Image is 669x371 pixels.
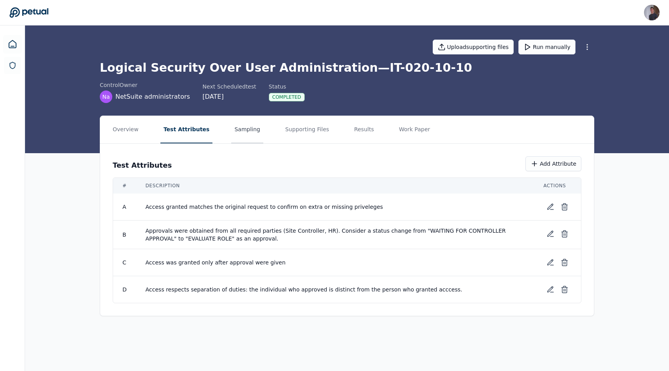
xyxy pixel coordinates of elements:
[396,116,433,143] button: Work Paper
[557,282,572,297] button: Delete test attribute
[543,255,557,270] button: Edit test attribute
[282,116,332,143] button: Supporting Files
[580,40,594,54] button: More Options
[146,227,525,243] span: Approvals were obtained from all required parties (Site Controller, HR). Consider a status change...
[100,61,594,75] h1: Logical Security Over User Administration — IT-020-10-10
[557,227,572,241] button: Delete test attribute
[231,116,263,143] button: Sampling
[146,259,525,266] span: Access was granted only after approval were given
[518,40,575,54] button: Run manually
[113,160,172,171] h3: Test Attributes
[203,92,256,101] div: [DATE]
[115,92,190,101] span: NetSuite administrators
[110,116,142,143] button: Overview
[160,116,213,143] button: Test Attributes
[644,5,660,20] img: Andrew Li
[433,40,514,54] button: Uploadsupporting files
[136,178,534,194] th: Description
[100,116,594,143] nav: Tabs
[146,203,525,211] span: Access granted matches the original request to confirm on extra or missing priveleges
[351,116,377,143] button: Results
[122,286,127,293] span: D
[269,83,305,90] div: Status
[122,259,126,266] span: C
[557,200,572,214] button: Delete test attribute
[146,286,525,293] span: Access respects separation of duties: the individual who approved is distinct from the person who...
[100,81,190,89] div: control Owner
[557,255,572,270] button: Delete test attribute
[4,57,21,74] a: SOC 1 Reports
[102,93,110,101] span: Na
[269,93,305,101] div: Completed
[3,35,22,54] a: Dashboard
[203,83,256,90] div: Next Scheduled test
[122,204,126,210] span: A
[534,178,581,194] th: Actions
[9,7,49,18] a: Go to Dashboard
[113,178,136,194] th: #
[543,227,557,241] button: Edit test attribute
[543,282,557,297] button: Edit test attribute
[543,200,557,214] button: Edit test attribute
[525,156,581,171] button: Add Attribute
[122,232,126,238] span: B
